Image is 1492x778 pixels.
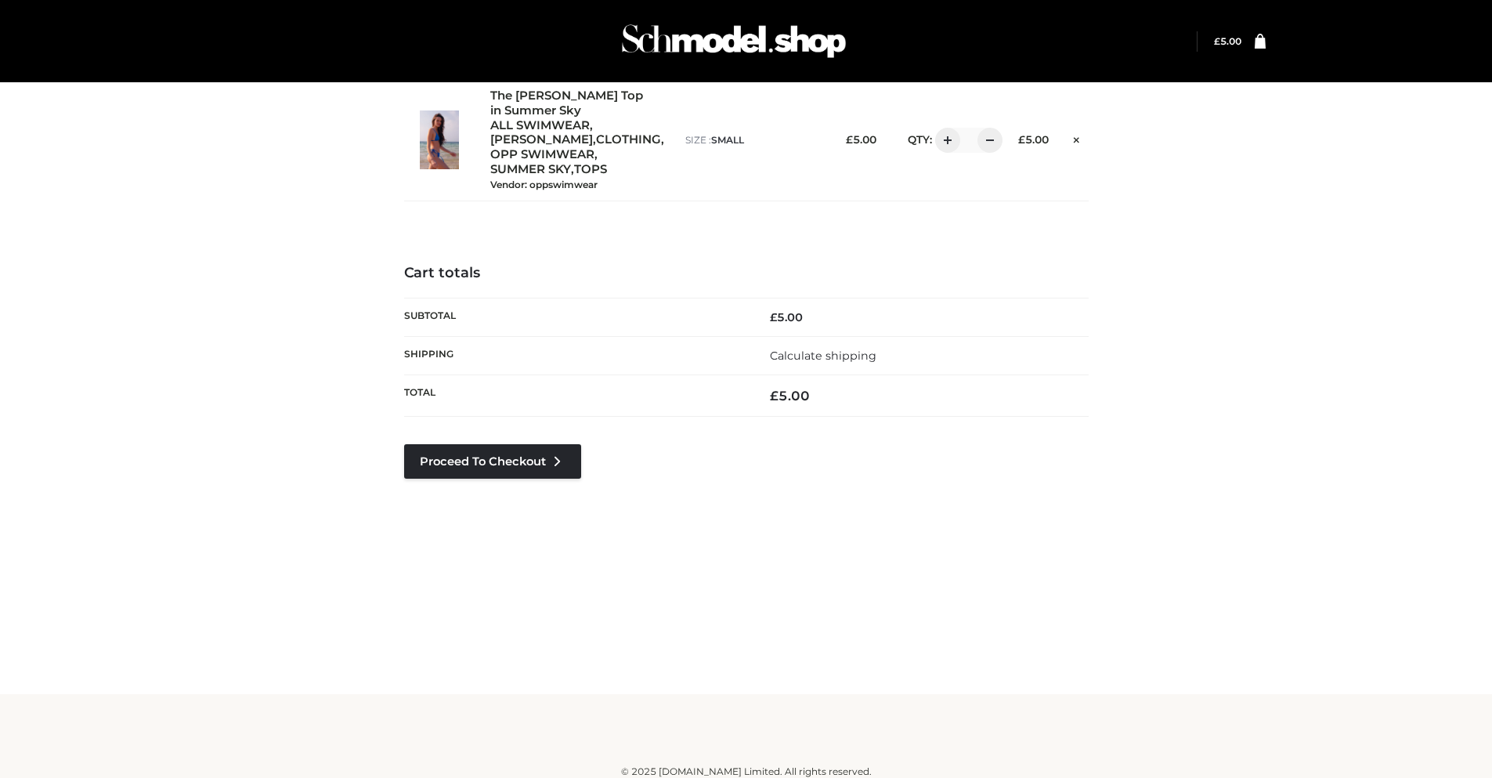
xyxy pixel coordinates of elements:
a: £5.00 [1214,35,1241,47]
p: size : [685,133,819,147]
h4: Cart totals [404,265,1089,282]
th: Shipping [404,337,746,375]
span: SMALL [711,134,744,146]
a: [PERSON_NAME] [490,132,593,147]
bdi: 5.00 [770,310,803,324]
span: £ [1018,133,1025,146]
span: £ [846,133,853,146]
span: £ [1214,35,1220,47]
a: CLOTHING [596,132,661,147]
bdi: 5.00 [846,133,876,146]
th: Total [404,375,746,417]
a: SUMMER SKY [490,162,571,177]
bdi: 5.00 [1214,35,1241,47]
a: Proceed to Checkout [404,444,581,479]
span: £ [770,388,779,403]
a: OPP SWIMWEAR [490,147,594,162]
small: Vendor: oppswimwear [490,179,598,190]
a: TOPS [574,162,607,177]
a: ALL SWIMWEAR [490,118,590,133]
bdi: 5.00 [1018,133,1049,146]
a: Remove this item [1064,128,1088,148]
img: Schmodel Admin 964 [616,10,851,72]
span: £ [770,310,777,324]
a: The [PERSON_NAME] Top in Summer Sky [490,89,652,118]
bdi: 5.00 [770,388,810,403]
a: Calculate shipping [770,349,876,363]
div: , , , , , [490,89,670,191]
div: QTY: [892,128,992,153]
th: Subtotal [404,298,746,336]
